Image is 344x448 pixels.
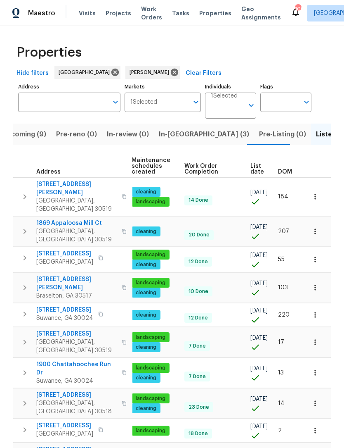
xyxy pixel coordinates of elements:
[36,377,117,385] span: Suwanee, GA 30024
[241,5,281,21] span: Geo Assignments
[185,373,209,380] span: 7 Done
[36,360,117,377] span: 1900 Chattahoochee Run Dr
[250,424,268,429] span: [DATE]
[185,315,211,322] span: 12 Done
[132,157,170,175] span: Maintenance schedules created
[185,197,212,204] span: 14 Done
[185,258,211,265] span: 12 Done
[106,9,131,17] span: Projects
[130,68,172,76] span: [PERSON_NAME]
[250,281,268,286] span: [DATE]
[278,229,289,234] span: 207
[132,374,160,381] span: cleaning
[59,68,113,76] span: [GEOGRAPHIC_DATA]
[130,99,157,106] span: 1 Selected
[250,396,268,402] span: [DATE]
[259,129,306,140] span: Pre-Listing (0)
[185,231,213,238] span: 20 Done
[2,129,46,140] span: Upcoming (9)
[278,257,285,262] span: 55
[110,96,121,108] button: Open
[36,227,117,244] span: [GEOGRAPHIC_DATA], [GEOGRAPHIC_DATA] 30519
[54,66,120,79] div: [GEOGRAPHIC_DATA]
[36,330,117,338] span: [STREET_ADDRESS]
[184,163,236,175] span: Work Order Completion
[260,84,311,89] label: Flags
[125,66,180,79] div: [PERSON_NAME]
[278,428,282,434] span: 2
[205,84,256,89] label: Individuals
[199,9,231,17] span: Properties
[132,334,169,341] span: landscaping
[36,219,117,227] span: 1869 Appaloosa Mill Ct
[36,430,93,438] span: [GEOGRAPHIC_DATA]
[125,84,201,89] label: Markets
[36,292,117,300] span: Braselton, GA 30517
[132,405,160,412] span: cleaning
[132,198,169,205] span: landscaping
[132,427,169,434] span: landscaping
[18,84,120,89] label: Address
[132,261,160,268] span: cleaning
[132,365,169,372] span: landscaping
[16,48,82,57] span: Properties
[132,188,160,195] span: cleaning
[36,399,117,416] span: [GEOGRAPHIC_DATA], [GEOGRAPHIC_DATA] 30518
[132,228,160,235] span: cleaning
[159,129,249,140] span: In-[GEOGRAPHIC_DATA] (3)
[278,370,284,376] span: 13
[28,9,55,17] span: Maestro
[278,312,290,318] span: 220
[301,96,312,108] button: Open
[185,430,211,437] span: 18 Done
[141,5,162,21] span: Work Orders
[36,275,117,292] span: [STREET_ADDRESS][PERSON_NAME]
[132,279,169,286] span: landscaping
[250,163,264,175] span: List date
[36,180,117,197] span: [STREET_ADDRESS][PERSON_NAME]
[36,250,93,258] span: [STREET_ADDRESS]
[278,339,284,345] span: 17
[16,68,49,79] span: Hide filters
[132,289,160,296] span: cleaning
[13,66,52,81] button: Hide filters
[278,194,288,200] span: 184
[250,366,268,372] span: [DATE]
[250,335,268,341] span: [DATE]
[190,96,202,108] button: Open
[250,224,268,230] span: [DATE]
[245,100,257,111] button: Open
[295,5,301,13] div: 109
[211,93,238,100] span: 1 Selected
[36,391,117,399] span: [STREET_ADDRESS]
[79,9,96,17] span: Visits
[185,404,212,411] span: 23 Done
[132,312,160,319] span: cleaning
[185,288,212,295] span: 10 Done
[36,314,93,322] span: Suwanee, GA 30024
[107,129,149,140] span: In-review (0)
[250,253,268,258] span: [DATE]
[132,344,160,351] span: cleaning
[132,251,169,258] span: landscaping
[278,285,288,291] span: 103
[36,338,117,355] span: [GEOGRAPHIC_DATA], [GEOGRAPHIC_DATA] 30519
[250,190,268,195] span: [DATE]
[36,422,93,430] span: [STREET_ADDRESS]
[132,395,169,402] span: landscaping
[186,68,221,79] span: Clear Filters
[250,308,268,314] span: [DATE]
[278,169,292,175] span: DOM
[278,400,285,406] span: 14
[36,197,117,213] span: [GEOGRAPHIC_DATA], [GEOGRAPHIC_DATA] 30519
[182,66,225,81] button: Clear Filters
[56,129,97,140] span: Pre-reno (0)
[172,10,189,16] span: Tasks
[36,306,93,314] span: [STREET_ADDRESS]
[36,258,93,266] span: [GEOGRAPHIC_DATA]
[185,343,209,350] span: 7 Done
[36,169,61,175] span: Address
